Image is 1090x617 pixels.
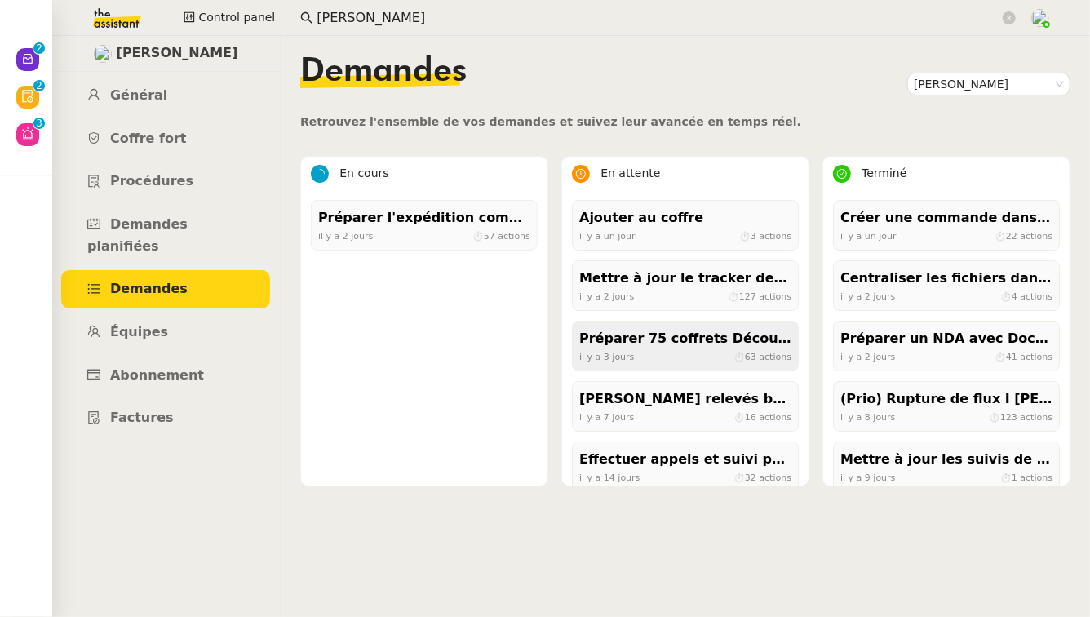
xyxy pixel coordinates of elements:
span: actions [759,351,791,362]
span: ⏱ [995,351,1052,362]
span: 3 [751,230,756,241]
div: Préparer un NDA avec DocuSign [840,328,1052,350]
span: En attente [600,166,660,180]
span: [PERSON_NAME] [117,42,238,64]
div: Préparer l'expédition complète des parfums [318,207,530,229]
div: Effectuer appels et suivi pour RC Concept [579,449,791,471]
span: 32 [745,472,756,482]
nz-badge-sup: 2 [33,42,45,54]
span: il y a 8 jours [840,411,895,422]
div: Centraliser les fichiers dans le drive commun [840,268,1052,290]
span: actions [498,230,530,241]
span: ⏱ [989,411,1052,422]
a: Coffre fort [61,120,270,158]
span: Control panel [198,8,275,27]
span: actions [759,291,791,301]
span: il y a 14 jours [579,472,640,482]
span: Équipes [110,324,168,340]
img: users%2FPPrFYTsEAUgQy5cK5MCpqKbOX8K2%2Favatar%2FCapture%20d%E2%80%99e%CC%81cran%202023-06-05%20a%... [1031,9,1049,27]
span: actions [1020,351,1052,362]
span: actions [759,472,791,482]
span: ⏱ [995,230,1052,241]
span: Demandes [110,281,188,296]
div: Mettre à jour le tracker des factures [579,268,791,290]
a: Abonnement [61,357,270,395]
span: Factures [110,410,174,425]
span: actions [759,411,791,422]
span: 127 [739,291,756,301]
nz-select-item: Pierre Mergui [914,73,1064,95]
a: Procédures [61,162,270,201]
span: 1 [1012,472,1017,482]
div: (Prio) Rupture de flux I [PERSON_NAME] [840,388,1052,411]
span: il y a 2 jours [318,230,373,241]
span: actions [1020,291,1052,301]
span: Procédures [110,173,193,189]
span: 63 [745,351,756,362]
span: actions [1020,472,1052,482]
div: Ajouter au coffre [579,207,791,229]
span: il y a 3 jours [579,351,634,362]
a: Demandes planifiées [61,206,270,265]
p: 3 [36,118,42,132]
nz-badge-sup: 2 [33,80,45,91]
span: ⏱ [733,351,791,362]
span: ⏱ [733,411,791,422]
a: Général [61,77,270,115]
span: il y a 2 jours [840,351,895,362]
span: Général [110,87,167,103]
span: Demandes planifiées [87,216,188,254]
span: ⏱ [1000,291,1052,301]
span: 41 [1006,351,1017,362]
a: Équipes [61,313,270,352]
span: Abonnement [110,367,204,383]
span: il y a 7 jours [579,411,634,422]
div: Préparer 75 coffrets Découvertes pour jeudi midi [579,328,791,350]
a: Demandes [61,270,270,308]
span: ⏱ [728,291,791,301]
span: Retrouvez l'ensemble de vos demandes et suivez leur avancée en temps réel. [300,115,801,128]
span: ⏱ [472,230,530,241]
div: Créer une commande dans Shopify [840,207,1052,229]
span: il y a un jour [579,230,636,241]
img: users%2Fjeuj7FhI7bYLyCU6UIN9LElSS4x1%2Favatar%2F1678820456145.jpeg [94,45,112,63]
span: Coffre fort [110,131,187,146]
p: 2 [36,42,42,57]
span: Terminé [862,166,906,180]
span: il y a 2 jours [579,291,634,301]
span: actions [1020,411,1052,422]
span: 4 [1012,291,1017,301]
div: Mettre à jour les suivis de commande [840,449,1052,471]
span: 123 [1000,411,1017,422]
span: 16 [745,411,756,422]
p: 2 [36,80,42,95]
span: il y a un jour [840,230,897,241]
span: ⏱ [1000,472,1052,482]
span: 57 [484,230,495,241]
nz-badge-sup: 3 [33,118,45,129]
span: il y a 2 jours [840,291,895,301]
span: actions [759,230,791,241]
input: Rechercher [317,7,999,29]
button: Control panel [174,7,285,29]
span: il y a 9 jours [840,472,895,482]
span: ⏱ [733,472,791,482]
span: ⏱ [739,230,791,241]
span: En cours [339,166,388,180]
div: [PERSON_NAME] relevés bancaires manquants à [GEOGRAPHIC_DATA] [579,388,791,411]
span: Demandes [300,55,467,88]
span: 22 [1006,230,1017,241]
span: actions [1020,230,1052,241]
